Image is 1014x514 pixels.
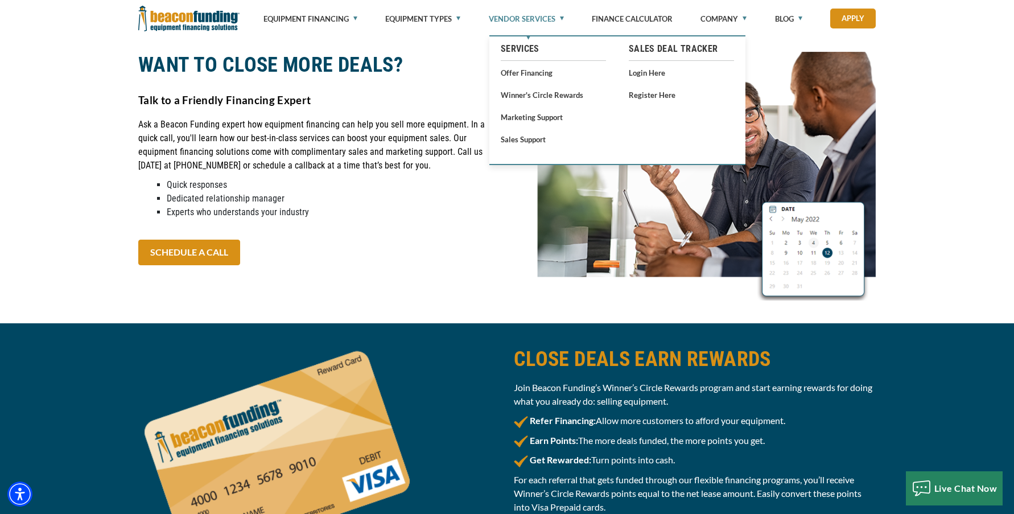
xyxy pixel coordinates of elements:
[501,132,606,146] a: Sales Support
[514,170,876,180] a: Two men talking with one another
[501,65,606,80] a: Offer Financing
[514,414,876,427] p: Allow more customers to afford your equipment.
[514,473,876,514] p: For each referral that gets funded through our flexible financing programs, you’ll receive Winner...
[514,52,876,301] img: Two men talking with one another
[138,454,500,465] a: Winner's Circle logo and Visa Gift Card
[138,118,500,172] p: Ask a Beacon Funding expert how equipment financing can help you sell more equipment. In a quick ...
[138,94,311,106] span: Talk to a Friendly Financing Expert
[501,110,606,124] a: Marketing Support
[514,381,876,408] p: Join Beacon Funding’s Winner’s Circle Rewards program and start earning rewards for doing what yo...
[167,205,500,219] li: Experts who understands your industry
[629,42,734,56] a: Sales Deal Tracker
[830,9,876,28] a: Apply
[629,65,734,80] a: Login Here
[138,52,500,78] h2: WANT TO CLOSE MORE DEALS?
[530,435,578,446] strong: Earn Points:
[167,192,500,205] li: Dedicated relationship manager
[7,482,32,507] div: Accessibility Menu
[514,453,876,467] p: Turn points into cash.
[530,454,591,465] strong: Get Rewarded:
[934,483,997,494] span: Live Chat Now
[514,346,876,372] h2: CLOSE DEALS EARN REWARDS
[530,415,596,426] strong: Refer Financing:
[629,88,734,102] a: Register Here
[167,178,500,192] li: Quick responses
[138,240,240,265] a: SCHEDULE A CALL
[501,42,606,56] a: Services
[501,88,606,102] a: Winner's Circle Rewards
[514,434,876,447] p: The more deals funded, the more points you get.
[906,471,1003,505] button: Live Chat Now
